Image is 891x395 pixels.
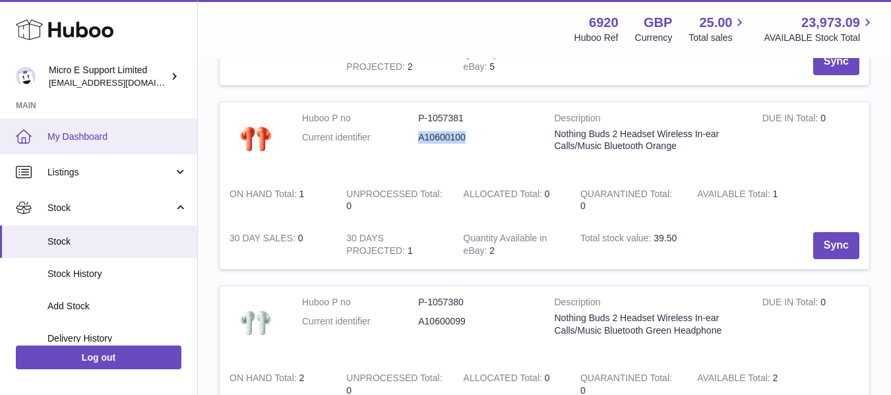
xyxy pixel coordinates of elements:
a: Log out [16,346,181,369]
span: 39.50 [654,233,677,243]
span: Total sales [689,32,747,44]
strong: ALLOCATED Total [464,189,545,202]
strong: GBP [644,14,672,32]
strong: 6920 [589,14,619,32]
dt: Current identifier [302,315,418,328]
td: 0 [454,178,570,223]
dt: Huboo P no [302,112,418,125]
td: 0 [753,286,869,362]
strong: 30 DAYS PROJECTED [346,49,408,75]
div: Micro E Support Limited [49,64,168,89]
span: Delivery History [47,332,187,345]
strong: Description [555,112,743,128]
span: Listings [47,166,173,179]
strong: 30 DAYS PROJECTED [346,233,408,259]
td: 0 [753,102,869,178]
dd: P-1057380 [418,296,534,309]
td: 0 [336,178,453,223]
dd: P-1057381 [418,112,534,125]
td: 2 [454,222,570,269]
strong: DUE IN Total [762,113,820,127]
strong: Total stock value [580,233,654,247]
span: Add Stock [47,300,187,313]
span: Stock History [47,268,187,280]
dd: A10600100 [418,131,534,144]
strong: Quantity Available in eBay [464,233,547,259]
strong: AVAILABLE Total [697,373,772,386]
td: 0 [220,38,336,85]
strong: DUE IN Total [762,297,820,311]
button: Sync [813,232,859,259]
span: 23,973.09 [801,14,860,32]
strong: QUARANTINED Total [580,373,672,386]
img: product image [230,112,282,165]
strong: AVAILABLE Total [697,189,772,202]
strong: ON HAND Total [230,373,299,386]
dt: Huboo P no [302,296,418,309]
strong: UNPROCESSED Total [346,373,442,386]
dt: Current identifier [302,131,418,144]
div: Nothing Buds 2 Headset Wireless In-ear Calls/Music Bluetooth Green Headphone [555,312,743,337]
div: Nothing Buds 2 Headset Wireless In-ear Calls/Music Bluetooth Orange [555,128,743,153]
img: contact@micropcsupport.com [16,67,36,86]
span: Stock [47,202,173,214]
strong: 30 DAY SALES [230,233,298,247]
span: 65.00 [654,49,677,59]
div: Huboo Ref [574,32,619,44]
span: 0 [580,200,586,211]
strong: ALLOCATED Total [464,373,545,386]
strong: Quantity Available in eBay [464,49,547,75]
strong: QUARANTINED Total [580,189,672,202]
td: 1 [336,222,453,269]
td: 5 [454,38,570,85]
span: 25.00 [699,14,732,32]
td: 0 [220,222,336,269]
td: 1 [687,178,804,223]
span: My Dashboard [47,131,187,143]
td: 1 [220,178,336,223]
a: 23,973.09 AVAILABLE Stock Total [764,14,875,44]
span: AVAILABLE Stock Total [764,32,875,44]
img: product image [230,296,282,349]
strong: ON HAND Total [230,189,299,202]
strong: UNPROCESSED Total [346,189,442,202]
a: 25.00 Total sales [689,14,747,44]
strong: Description [555,296,743,312]
span: Stock [47,235,187,248]
div: Currency [635,32,673,44]
button: Sync [813,48,859,75]
dd: A10600099 [418,315,534,328]
span: [EMAIL_ADDRESS][DOMAIN_NAME] [49,77,194,88]
td: 2 [336,38,453,85]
